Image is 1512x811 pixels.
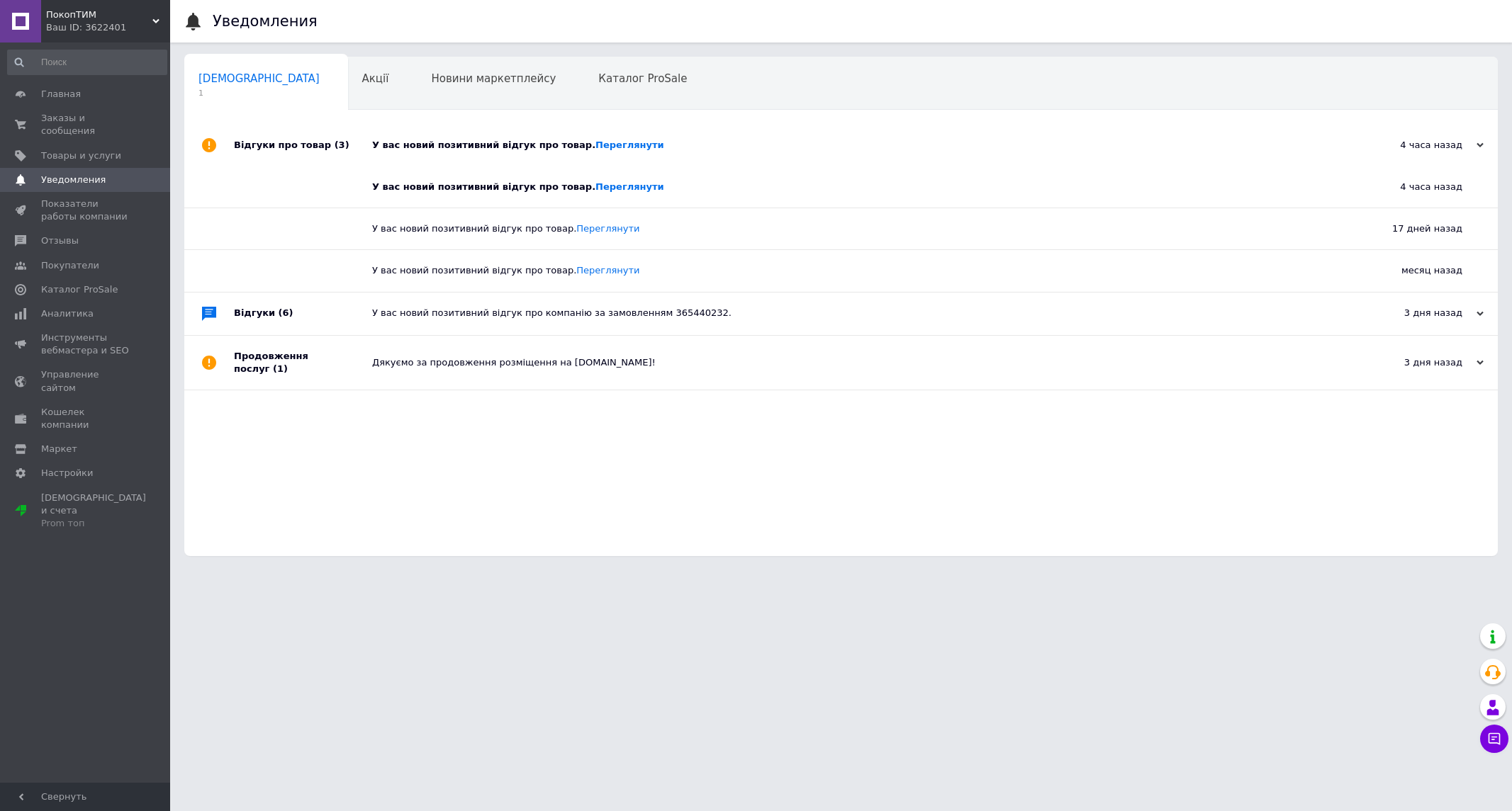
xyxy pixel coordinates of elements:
[1342,356,1484,369] div: 3 дня назад
[41,112,131,137] span: Заказы и сообщения
[372,356,1342,369] div: Дякуємо за продовження розміщення на [DOMAIN_NAME]!
[41,174,106,186] span: Уведомления
[234,293,372,335] div: Відгуки
[41,443,77,455] span: Маркет
[41,234,79,247] span: Отзывы
[372,222,1321,235] div: У вас новий позитивний відгук про товар.
[46,21,170,34] div: Ваш ID: 3622401
[576,223,639,234] a: Переглянути
[372,181,1321,193] div: У вас новий позитивний відгук про товар.
[1342,139,1484,152] div: 4 часа назад
[1480,725,1508,753] button: Чат с покупателем
[41,307,94,320] span: Аналитика
[372,307,1342,319] div: У вас новий позитивний відгук про компанію за замовленням 365440232.
[7,50,167,75] input: Поиск
[595,181,664,192] a: Переглянути
[595,140,664,150] a: Переглянути
[41,368,131,394] span: Управление сайтом
[335,140,349,150] span: (3)
[41,331,131,357] span: Инструменты вебмастера и SEO
[1321,250,1498,291] div: месяц назад
[279,307,293,318] span: (6)
[234,336,372,390] div: Продовження послуг
[234,124,372,166] div: Відгуки про товар
[1321,208,1498,249] div: 17 дней назад
[431,72,556,85] span: Новини маркетплейсу
[198,72,320,85] span: [DEMOGRAPHIC_DATA]
[362,72,389,85] span: Акції
[41,517,146,530] div: Prom топ
[41,283,118,296] span: Каталог ProSale
[1321,166,1498,208] div: 4 часа назад
[1342,307,1484,319] div: 3 дня назад
[41,149,121,162] span: Товары и услуги
[41,467,93,480] span: Настройки
[273,363,288,374] span: (1)
[372,139,1342,152] div: У вас новий позитивний відгук про товар.
[198,88,320,98] span: 1
[41,406,131,431] span: Кошелек компании
[598,72,687,85] span: Каталог ProSale
[576,265,639,276] a: Переглянути
[41,88,81,101] span: Главная
[41,198,131,223] span: Показатели работы компании
[372,264,1321,277] div: У вас новий позитивний відгук про товар.
[213,13,318,30] h1: Уведомления
[41,492,146,531] span: [DEMOGRAPHIC_DATA] и счета
[41,259,99,272] span: Покупатели
[46,8,152,21] span: ПокопТИМ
